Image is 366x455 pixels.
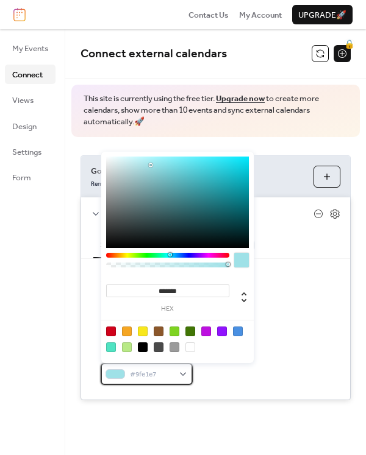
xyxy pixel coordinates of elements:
[170,326,179,336] div: #7ED321
[122,326,132,336] div: #F5A623
[185,342,195,352] div: #FFFFFF
[130,369,173,381] span: #9fe1e7
[154,342,163,352] div: #4A4A4A
[185,326,195,336] div: #417505
[138,342,148,352] div: #000000
[106,342,116,352] div: #50E3C2
[106,306,229,312] label: hex
[5,142,56,161] a: Settings
[233,326,243,336] div: #4A90E2
[216,91,265,107] a: Upgrade now
[84,93,348,128] span: This site is currently using the free tier. to create more calendars, show more than 10 events an...
[170,342,179,352] div: #9B9B9B
[5,38,56,58] a: My Events
[138,326,148,336] div: #F8E71C
[298,9,346,21] span: Upgrade 🚀
[5,90,56,110] a: Views
[12,146,41,158] span: Settings
[12,43,48,55] span: My Events
[188,9,229,21] a: Contact Us
[12,121,37,133] span: Design
[12,172,31,184] span: Form
[5,65,56,84] a: Connect
[5,168,56,187] a: Form
[93,230,137,258] button: Settings
[154,326,163,336] div: #8B572A
[81,43,227,65] span: Connect external calendars
[217,326,227,336] div: #9013FE
[13,8,26,21] img: logo
[292,5,353,24] button: Upgrade🚀
[12,69,43,81] span: Connect
[106,326,116,336] div: #D0021B
[201,326,211,336] div: #BD10E0
[122,342,132,352] div: #B8E986
[5,116,56,136] a: Design
[239,9,282,21] a: My Account
[12,94,34,107] span: Views
[91,180,113,189] span: Remove
[91,165,304,177] span: Google Calendar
